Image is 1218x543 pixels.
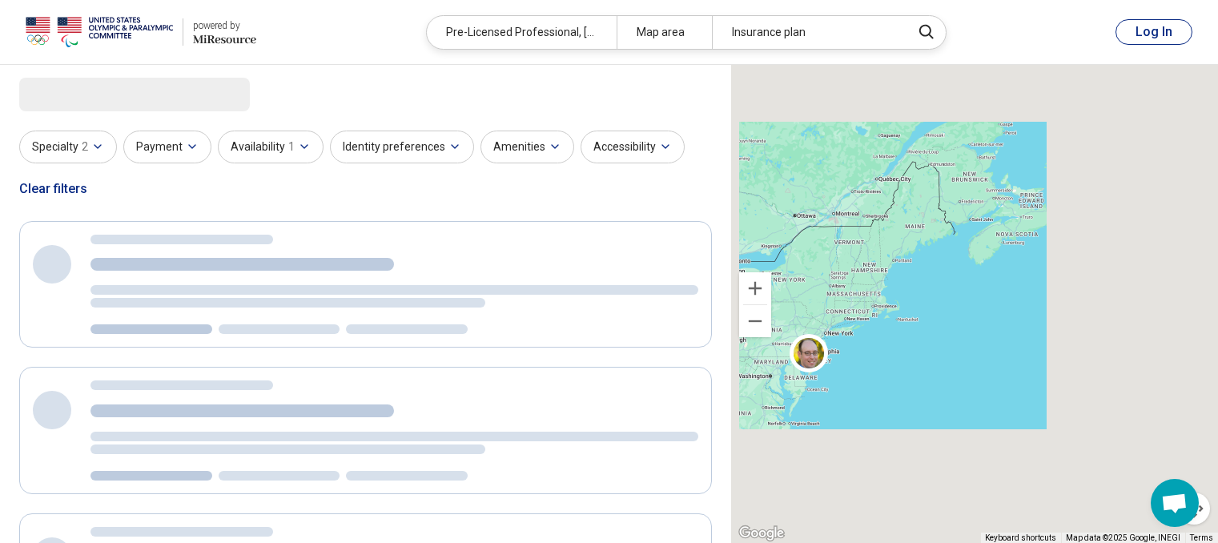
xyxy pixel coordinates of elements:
span: Map data ©2025 Google, INEGI [1066,533,1180,542]
span: 1 [288,139,295,155]
div: Insurance plan [712,16,902,49]
div: Clear filters [19,170,87,208]
button: Log In [1115,19,1192,45]
div: Map area [617,16,712,49]
button: Availability1 [218,131,324,163]
div: powered by [193,18,256,33]
a: Terms (opens in new tab) [1190,533,1213,542]
button: Zoom out [739,305,771,337]
button: Identity preferences [330,131,474,163]
a: USOPCpowered by [26,13,256,51]
button: Zoom in [739,272,771,304]
button: Payment [123,131,211,163]
span: 2 [82,139,88,155]
div: Pre-Licensed Professional, [MEDICAL_DATA] [427,16,617,49]
div: Open chat [1151,479,1199,527]
button: Accessibility [581,131,685,163]
img: USOPC [26,13,173,51]
button: Amenities [480,131,574,163]
span: Loading... [19,78,154,110]
button: Specialty2 [19,131,117,163]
